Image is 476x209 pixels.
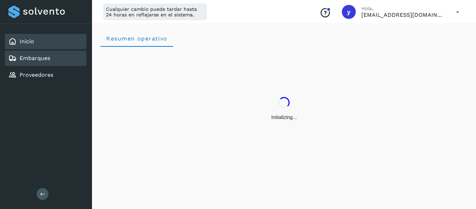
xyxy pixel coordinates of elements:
[103,3,207,20] div: Cualquier cambio puede tardar hasta 24 horas en reflejarse en el sistema.
[20,72,53,78] a: Proveedores
[5,67,86,83] div: Proveedores
[20,38,34,45] a: Inicio
[361,6,445,12] p: Hola,
[106,35,168,42] span: Resumen operativo
[361,12,445,18] p: yortega@niagarawater.com
[20,55,50,61] a: Embarques
[5,51,86,66] div: Embarques
[5,34,86,49] div: Inicio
